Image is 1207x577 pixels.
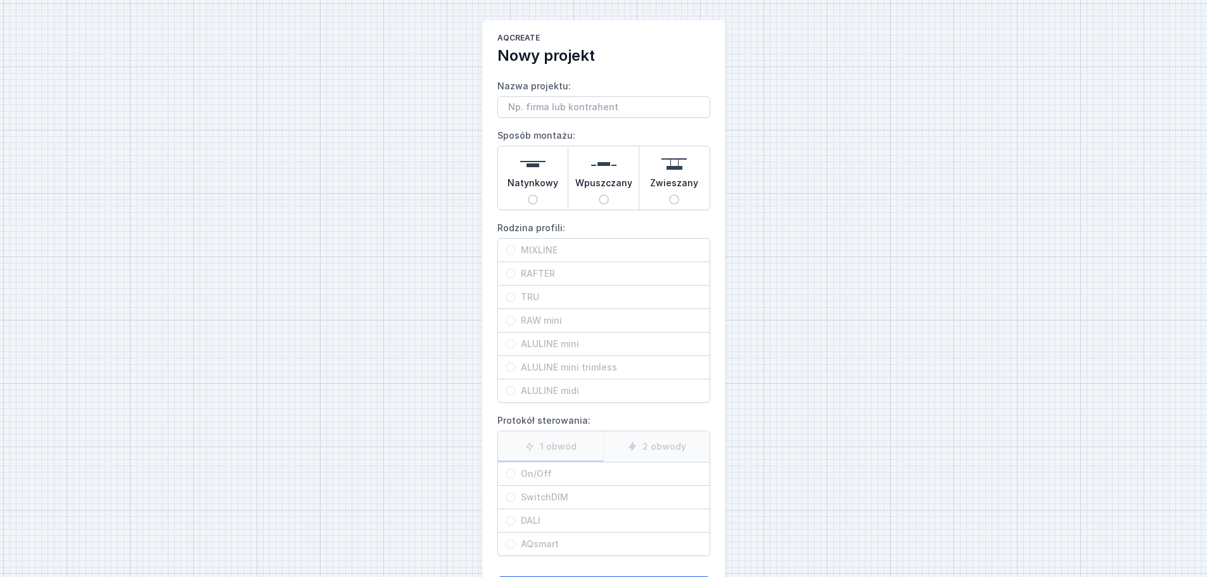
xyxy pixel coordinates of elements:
span: Wpuszczany [575,177,632,194]
img: suspended.svg [661,151,687,177]
span: Natynkowy [508,177,558,194]
span: Zwieszany [650,177,698,194]
label: Protokół sterowania: [497,410,710,556]
input: Nazwa projektu: [497,96,710,118]
input: Natynkowy [528,194,538,205]
input: Zwieszany [669,194,679,205]
label: Nazwa projektu: [497,76,710,118]
h2: Nowy projekt [497,46,710,66]
input: Wpuszczany [599,194,609,205]
img: recessed.svg [591,151,616,177]
label: Rodzina profili: [497,218,710,403]
img: surface.svg [520,151,546,177]
label: Sposób montażu: [497,125,710,210]
h1: AQcreate [497,33,710,46]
